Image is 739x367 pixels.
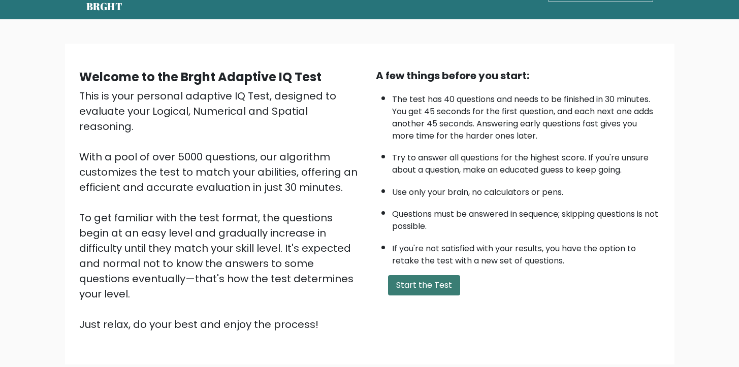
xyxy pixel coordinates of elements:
b: Welcome to the Brght Adaptive IQ Test [79,69,322,85]
div: This is your personal adaptive IQ Test, designed to evaluate your Logical, Numerical and Spatial ... [79,88,364,332]
h5: BRGHT [86,1,123,13]
li: The test has 40 questions and needs to be finished in 30 minutes. You get 45 seconds for the firs... [392,88,660,142]
li: Questions must be answered in sequence; skipping questions is not possible. [392,203,660,232]
div: A few things before you start: [376,68,660,83]
li: Use only your brain, no calculators or pens. [392,181,660,198]
li: Try to answer all questions for the highest score. If you're unsure about a question, make an edu... [392,147,660,176]
li: If you're not satisfied with your results, you have the option to retake the test with a new set ... [392,238,660,267]
button: Start the Test [388,275,460,295]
